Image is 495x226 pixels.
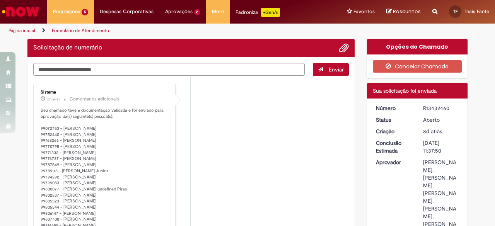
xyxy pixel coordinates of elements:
[46,97,60,102] time: 27/08/2025 18:12:48
[329,66,344,73] span: Enviar
[261,8,280,17] p: +GenAi
[33,63,305,76] textarea: Digite sua mensagem aqui...
[370,158,418,166] dt: Aprovador
[367,39,468,54] div: Opções do Chamado
[70,96,119,102] small: Comentários adicionais
[423,128,442,135] time: 20/08/2025 13:37:46
[464,8,489,15] span: Thais Fante
[313,63,349,76] button: Enviar
[9,27,35,34] a: Página inicial
[100,8,154,15] span: Despesas Corporativas
[33,44,102,51] h2: Solicitação de numerário Histórico de tíquete
[53,8,80,15] span: Requisições
[339,43,349,53] button: Adicionar anexos
[370,139,418,155] dt: Conclusão Estimada
[1,4,41,19] img: ServiceNow
[82,9,88,15] span: 5
[373,60,462,73] button: Cancelar Chamado
[353,8,375,15] span: Favoritos
[423,116,459,124] div: Aberto
[423,128,442,135] span: 8d atrás
[386,8,421,15] a: Rascunhos
[373,87,437,94] span: Sua solicitação foi enviada
[370,127,418,135] dt: Criação
[194,9,201,15] span: 2
[52,27,109,34] a: Formulário de Atendimento
[423,127,459,135] div: 20/08/2025 13:37:46
[236,8,280,17] div: Padroniza
[165,8,193,15] span: Aprovações
[46,97,60,102] span: 15h atrás
[212,8,224,15] span: More
[423,139,459,155] div: [DATE] 11:37:50
[393,8,421,15] span: Rascunhos
[6,24,324,38] ul: Trilhas de página
[370,104,418,112] dt: Número
[370,116,418,124] dt: Status
[453,9,457,14] span: TF
[423,104,459,112] div: R13432460
[41,90,169,95] div: Sistema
